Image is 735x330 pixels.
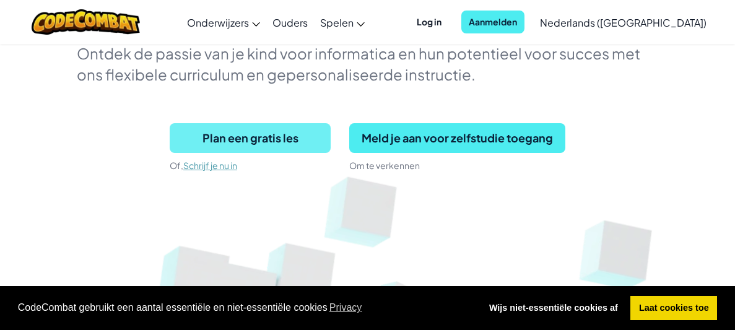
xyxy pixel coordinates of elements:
[183,160,237,171] a: Schrijf je nu in
[170,160,183,171] span: Of,
[534,6,713,39] a: Nederlands ([GEOGRAPHIC_DATA])
[328,298,364,317] a: learn more about cookies
[187,16,249,29] span: Onderwijzers
[266,6,314,39] a: Ouders
[409,11,449,33] button: Log in
[77,43,659,85] p: Ontdek de passie van je kind voor informatica en hun potentieel voor succes met ons flexibele cur...
[314,6,371,39] a: Spelen
[481,296,626,321] a: deny cookies
[18,298,471,317] span: CodeCombat gebruikt een aantal essentiële en niet-essentiële cookies
[349,123,565,153] button: Meld je aan voor zelfstudie toegang
[461,11,524,33] button: Aanmelden
[320,16,354,29] span: Spelen
[32,9,140,35] img: CodeCombat logo
[540,16,707,29] span: Nederlands ([GEOGRAPHIC_DATA])
[181,6,266,39] a: Onderwijzers
[170,123,331,153] button: Plan een gratis les
[630,296,717,321] a: allow cookies
[349,160,420,171] span: Om te verkennen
